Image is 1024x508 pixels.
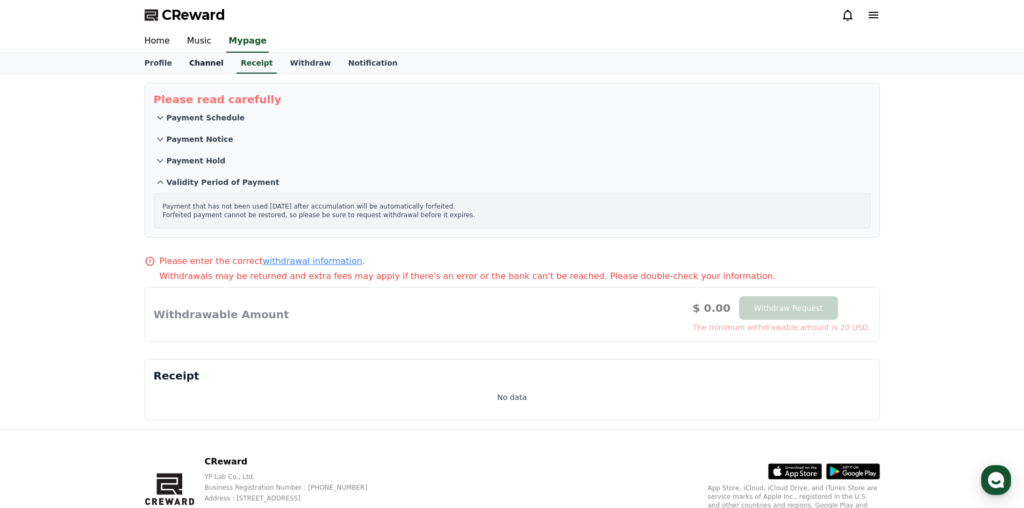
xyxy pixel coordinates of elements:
p: Payment that has not been used [DATE] after accumulation will be automatically forfeited. Forfeit... [163,202,862,219]
p: No data [497,392,527,403]
a: Receipt [237,53,277,74]
a: Settings [139,341,206,368]
a: Music [178,30,220,53]
p: Please read carefully [154,92,871,107]
p: Withdrawals may be returned and extra fees may apply if there's an error or the bank can't be rea... [160,270,880,283]
a: Home [3,341,71,368]
span: Home [27,357,46,366]
span: Messages [89,357,121,366]
p: Address : [STREET_ADDRESS] [204,494,384,503]
a: Profile [136,53,181,74]
p: YP Lab Co., Ltd. [204,473,384,481]
p: CReward [204,455,384,468]
a: Notification [340,53,406,74]
span: Settings [159,357,185,366]
button: Payment Hold [154,150,871,171]
button: Payment Notice [154,128,871,150]
p: Payment Notice [167,134,233,145]
a: withdrawal information [263,256,362,266]
button: Payment Schedule [154,107,871,128]
p: Payment Hold [167,155,226,166]
a: Home [136,30,178,53]
button: Validity Period of Payment [154,171,871,193]
a: CReward [145,6,225,24]
p: Receipt [154,368,871,383]
a: Messages [71,341,139,368]
p: Please enter the correct . [160,255,365,268]
p: Validity Period of Payment [167,177,280,188]
p: Business Registration Number : [PHONE_NUMBER] [204,483,384,492]
a: Withdraw [281,53,339,74]
span: CReward [162,6,225,24]
p: Payment Schedule [167,112,245,123]
a: Channel [181,53,232,74]
a: Mypage [226,30,269,53]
